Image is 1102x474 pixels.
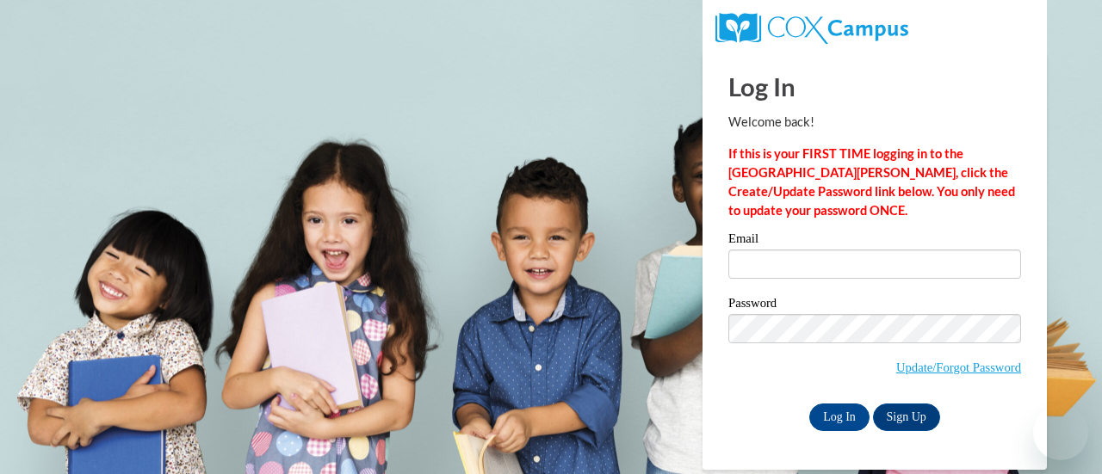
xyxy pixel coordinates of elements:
img: COX Campus [715,13,908,44]
iframe: Button to launch messaging window [1033,405,1088,460]
strong: If this is your FIRST TIME logging in to the [GEOGRAPHIC_DATA][PERSON_NAME], click the Create/Upd... [728,146,1015,218]
a: Sign Up [873,403,940,431]
p: Welcome back! [728,113,1021,132]
input: Log In [809,403,870,431]
a: Update/Forgot Password [896,360,1021,374]
label: Password [728,297,1021,314]
label: Email [728,232,1021,249]
h1: Log In [728,69,1021,104]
